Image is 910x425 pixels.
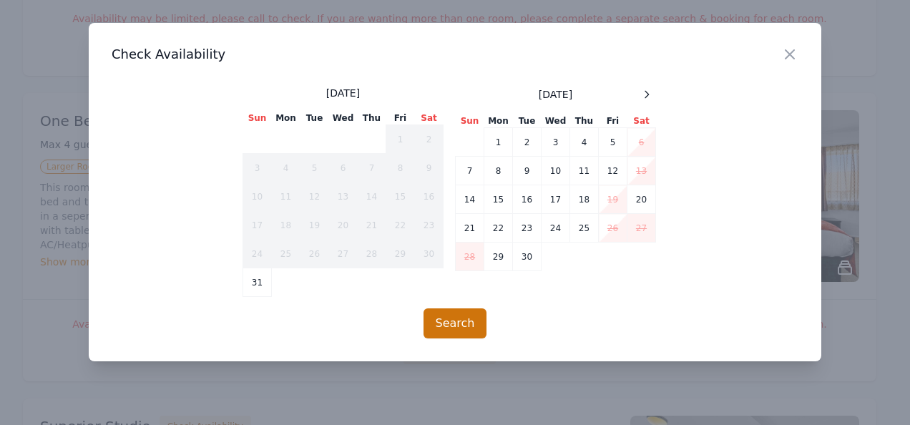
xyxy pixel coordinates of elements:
[300,112,329,125] th: Tue
[627,214,656,243] td: 27
[329,211,358,240] td: 20
[484,157,513,185] td: 8
[599,185,627,214] td: 19
[326,86,360,100] span: [DATE]
[599,128,627,157] td: 5
[627,114,656,128] th: Sat
[599,157,627,185] td: 12
[484,114,513,128] th: Mon
[456,243,484,271] td: 28
[456,185,484,214] td: 14
[386,182,415,211] td: 15
[300,240,329,268] td: 26
[513,128,542,157] td: 2
[358,154,386,182] td: 7
[484,214,513,243] td: 22
[456,157,484,185] td: 7
[542,214,570,243] td: 24
[300,211,329,240] td: 19
[243,211,272,240] td: 17
[358,182,386,211] td: 14
[542,114,570,128] th: Wed
[358,211,386,240] td: 21
[415,240,444,268] td: 30
[386,240,415,268] td: 29
[542,128,570,157] td: 3
[329,182,358,211] td: 13
[570,185,599,214] td: 18
[300,182,329,211] td: 12
[415,182,444,211] td: 16
[627,128,656,157] td: 6
[513,243,542,271] td: 30
[542,157,570,185] td: 10
[415,125,444,154] td: 2
[243,240,272,268] td: 24
[272,240,300,268] td: 25
[386,154,415,182] td: 8
[243,154,272,182] td: 3
[542,185,570,214] td: 17
[513,157,542,185] td: 9
[112,46,798,63] h3: Check Availability
[272,211,300,240] td: 18
[358,112,386,125] th: Thu
[570,214,599,243] td: 25
[627,157,656,185] td: 13
[570,157,599,185] td: 11
[243,112,272,125] th: Sun
[627,185,656,214] td: 20
[570,128,599,157] td: 4
[358,240,386,268] td: 28
[329,154,358,182] td: 6
[599,114,627,128] th: Fri
[243,182,272,211] td: 10
[386,125,415,154] td: 1
[272,154,300,182] td: 4
[386,211,415,240] td: 22
[484,185,513,214] td: 15
[456,214,484,243] td: 21
[484,128,513,157] td: 1
[513,114,542,128] th: Tue
[599,214,627,243] td: 26
[424,308,487,338] button: Search
[272,112,300,125] th: Mon
[329,240,358,268] td: 27
[513,185,542,214] td: 16
[415,112,444,125] th: Sat
[272,182,300,211] td: 11
[484,243,513,271] td: 29
[456,114,484,128] th: Sun
[329,112,358,125] th: Wed
[415,154,444,182] td: 9
[415,211,444,240] td: 23
[513,214,542,243] td: 23
[243,268,272,297] td: 31
[539,87,572,102] span: [DATE]
[570,114,599,128] th: Thu
[300,154,329,182] td: 5
[386,112,415,125] th: Fri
